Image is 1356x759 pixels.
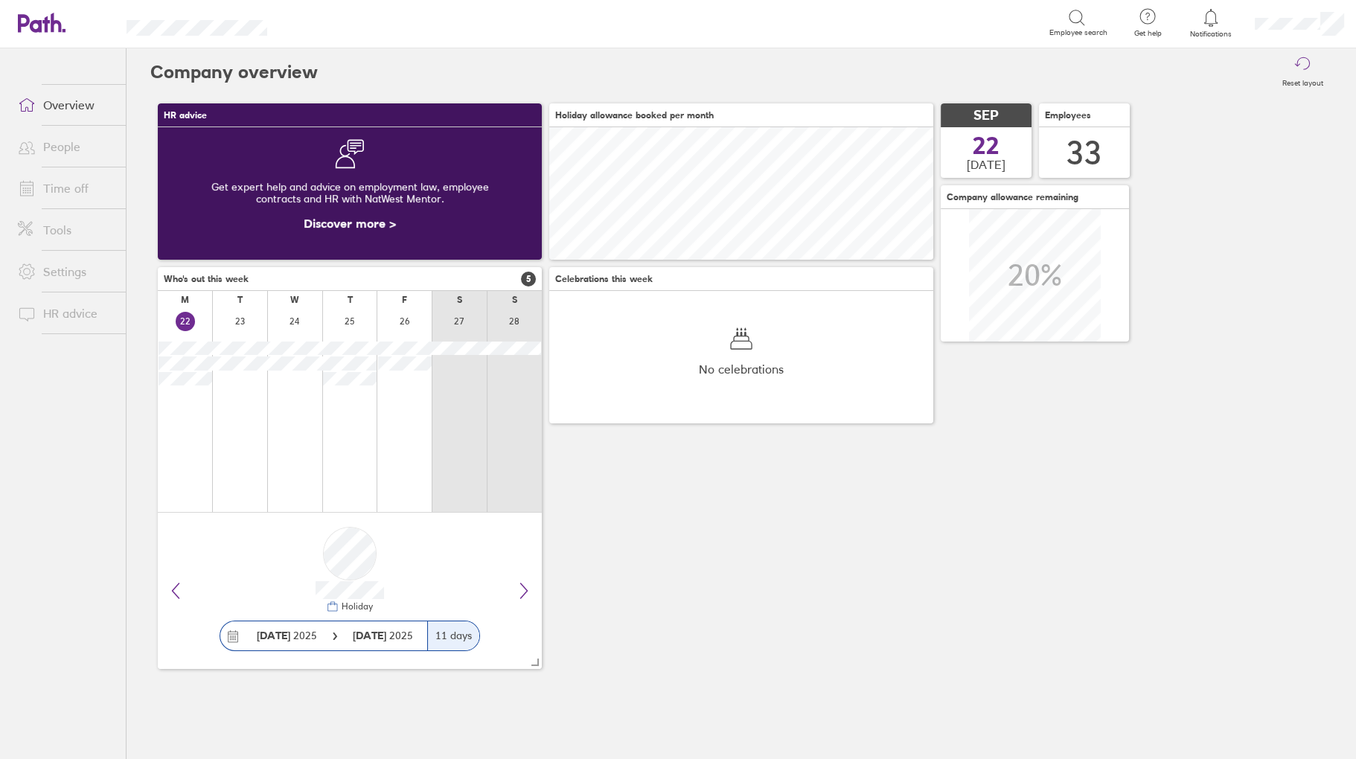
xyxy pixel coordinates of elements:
[6,215,126,245] a: Tools
[353,630,413,641] span: 2025
[290,295,299,305] div: W
[307,16,345,29] div: Search
[348,295,353,305] div: T
[181,295,189,305] div: M
[353,629,389,642] strong: [DATE]
[6,132,126,161] a: People
[6,257,126,286] a: Settings
[237,295,243,305] div: T
[947,192,1078,202] span: Company allowance remaining
[1273,48,1332,96] button: Reset layout
[1045,110,1091,121] span: Employees
[973,108,999,124] span: SEP
[973,134,1000,158] span: 22
[402,295,407,305] div: F
[257,629,290,642] strong: [DATE]
[967,158,1005,171] span: [DATE]
[170,169,530,217] div: Get expert help and advice on employment law, employee contracts and HR with NatWest Mentor.
[164,110,207,121] span: HR advice
[257,630,317,641] span: 2025
[6,298,126,328] a: HR advice
[164,274,249,284] span: Who's out this week
[304,216,396,231] a: Discover more >
[555,110,714,121] span: Holiday allowance booked per month
[699,362,784,376] span: No celebrations
[555,274,653,284] span: Celebrations this week
[1124,29,1172,38] span: Get help
[6,90,126,120] a: Overview
[521,272,536,286] span: 5
[1187,7,1235,39] a: Notifications
[457,295,462,305] div: S
[1066,134,1102,172] div: 33
[1273,74,1332,88] label: Reset layout
[339,601,373,612] div: Holiday
[6,173,126,203] a: Time off
[150,48,318,96] h2: Company overview
[512,295,517,305] div: S
[1187,30,1235,39] span: Notifications
[427,621,479,650] div: 11 days
[1049,28,1107,37] span: Employee search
